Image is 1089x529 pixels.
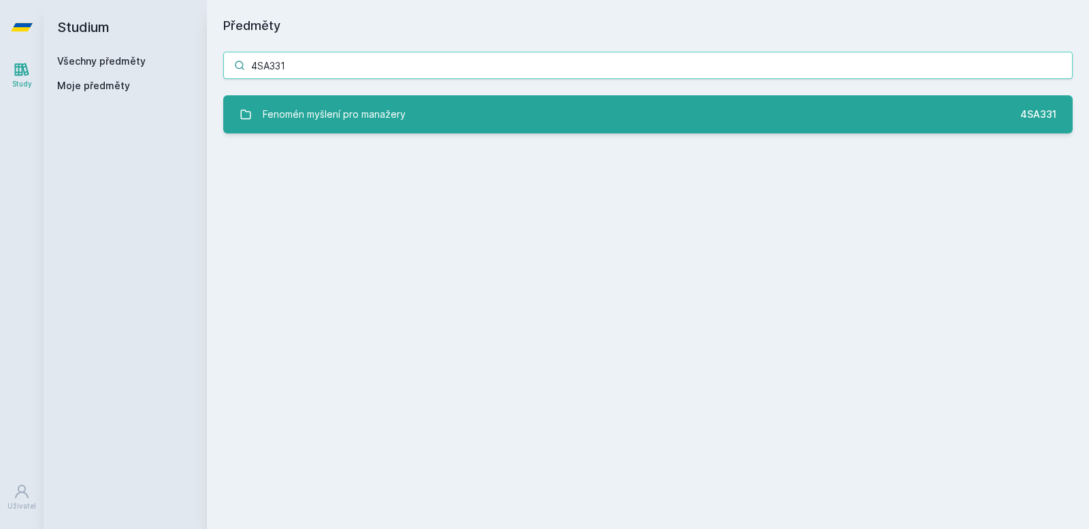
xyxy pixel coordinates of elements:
a: Všechny předměty [57,55,146,67]
input: Název nebo ident předmětu… [223,52,1073,79]
div: Uživatel [7,501,36,511]
div: Fenomén myšlení pro manažery [263,101,406,128]
span: Moje předměty [57,79,130,93]
a: Study [3,54,41,96]
div: Study [12,79,32,89]
h1: Předměty [223,16,1073,35]
a: Uživatel [3,477,41,518]
div: 4SA331 [1020,108,1056,121]
a: Fenomén myšlení pro manažery 4SA331 [223,95,1073,133]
